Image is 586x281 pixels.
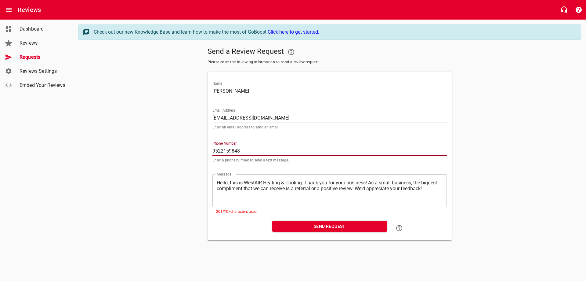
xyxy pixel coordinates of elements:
h6: Reviews [18,5,41,15]
span: Dashboard [20,25,66,33]
span: Embed Your Reviews [20,82,66,89]
span: Reviews Settings [20,68,66,75]
span: Reviews [20,39,66,47]
p: Enter a phone number to send a text message. [212,158,447,162]
h5: Send a Review Request [208,45,452,59]
label: Email Address [212,109,236,112]
button: Live Chat [557,2,571,17]
span: Please enter the following information to send a review request. [208,59,452,65]
a: Your Google or Facebook account must be connected to "Send a Review Request" [284,45,298,59]
a: Click here to get started. [268,29,319,35]
p: Enter an email address to send an email. [212,125,447,129]
textarea: Hello, this is WestAIR Heating & Cooling. Thank you for your business! As a small business, the b... [217,180,443,202]
div: Check out our new Knowledge Base and learn how to make the most of GoBoost. [94,28,575,36]
button: Open drawer [2,2,16,17]
span: 201 / 107 characters used. [216,209,258,214]
span: Requests [20,54,66,61]
button: Send Request [272,221,387,232]
a: Learn how to "Send a Review Request" [392,221,407,235]
label: Phone Number [212,142,237,145]
button: Support Portal [571,2,586,17]
span: Send Request [277,223,382,230]
label: Name [212,82,222,85]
